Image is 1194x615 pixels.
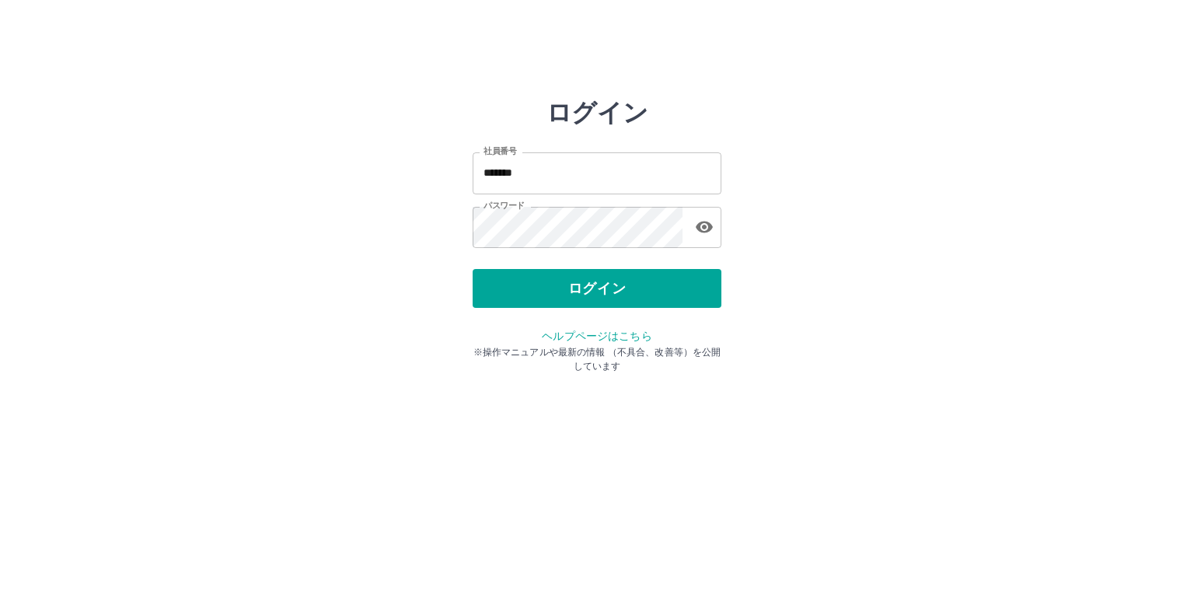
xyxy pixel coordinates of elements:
label: パスワード [484,200,525,211]
a: ヘルプページはこちら [542,330,651,342]
button: ログイン [473,269,721,308]
h2: ログイン [546,98,648,128]
p: ※操作マニュアルや最新の情報 （不具合、改善等）を公開しています [473,345,721,373]
label: 社員番号 [484,145,516,157]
